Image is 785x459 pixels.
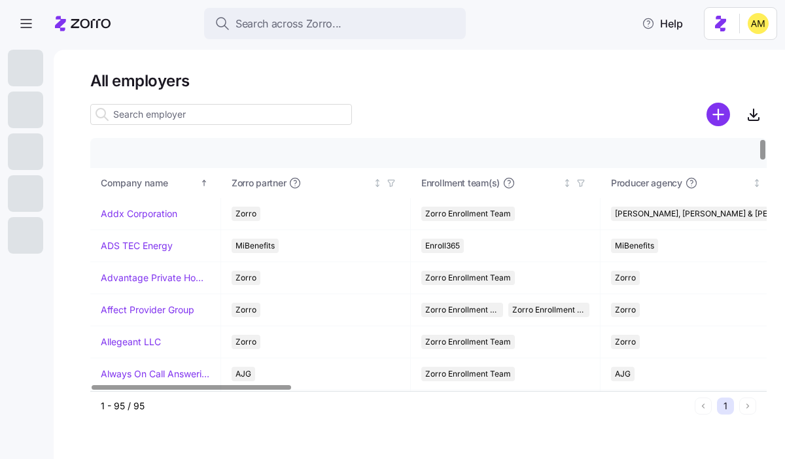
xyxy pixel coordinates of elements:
[200,178,209,188] div: Sorted ascending
[615,303,636,317] span: Zorro
[90,104,352,125] input: Search employer
[425,335,511,349] span: Zorro Enrollment Team
[615,335,636,349] span: Zorro
[752,178,761,188] div: Not sorted
[101,303,194,316] a: Affect Provider Group
[563,178,572,188] div: Not sorted
[642,16,683,31] span: Help
[425,239,460,253] span: Enroll365
[425,367,511,381] span: Zorro Enrollment Team
[204,8,466,39] button: Search across Zorro...
[615,239,654,253] span: MiBenefits
[615,367,631,381] span: AJG
[373,178,382,188] div: Not sorted
[221,168,411,198] th: Zorro partnerNot sorted
[101,207,177,220] a: Addx Corporation
[421,177,500,190] span: Enrollment team(s)
[235,335,256,349] span: Zorro
[425,207,511,221] span: Zorro Enrollment Team
[90,71,767,91] h1: All employers
[411,168,601,198] th: Enrollment team(s)Not sorted
[631,10,693,37] button: Help
[706,103,730,126] svg: add icon
[235,303,256,317] span: Zorro
[101,399,689,413] div: 1 - 95 / 95
[425,303,499,317] span: Zorro Enrollment Team
[695,398,712,415] button: Previous page
[232,177,286,190] span: Zorro partner
[235,367,251,381] span: AJG
[101,271,210,284] a: Advantage Private Home Care
[611,177,682,190] span: Producer agency
[235,271,256,285] span: Zorro
[512,303,586,317] span: Zorro Enrollment Experts
[90,168,221,198] th: Company nameSorted ascending
[615,271,636,285] span: Zorro
[739,398,756,415] button: Next page
[235,207,256,221] span: Zorro
[101,176,198,190] div: Company name
[235,239,275,253] span: MiBenefits
[101,367,210,381] a: Always On Call Answering Service
[748,13,769,34] img: dfaaf2f2725e97d5ef9e82b99e83f4d7
[425,271,511,285] span: Zorro Enrollment Team
[717,398,734,415] button: 1
[101,335,161,348] a: Allegeant LLC
[235,16,341,32] span: Search across Zorro...
[101,239,173,252] a: ADS TEC Energy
